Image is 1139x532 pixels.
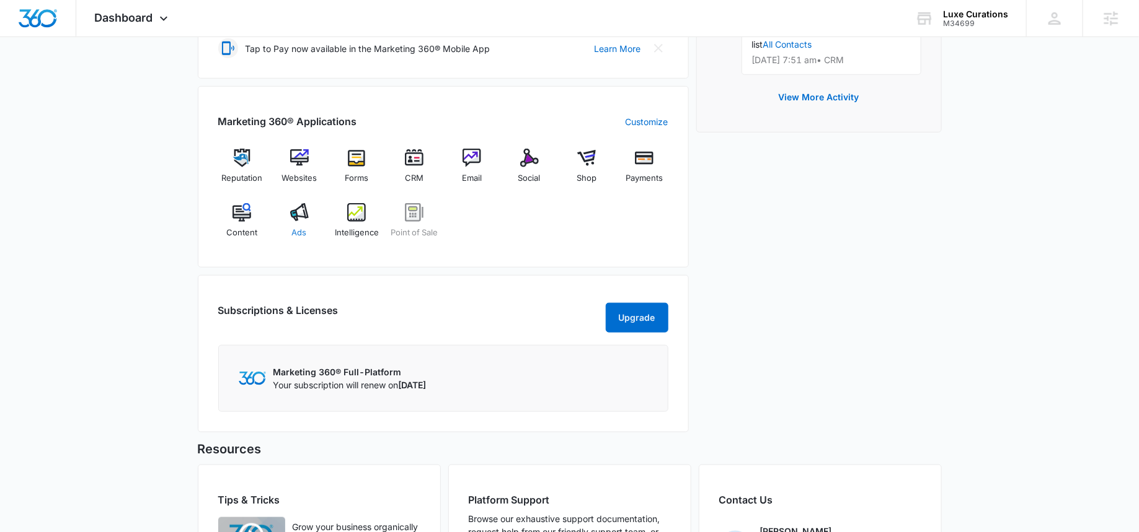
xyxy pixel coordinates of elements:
a: Ads [275,203,323,248]
a: Learn More [595,42,641,55]
span: Social [518,172,541,185]
span: Email [462,172,482,185]
span: Intelligence [335,227,379,239]
div: account id [943,19,1008,28]
a: Social [505,149,553,193]
p: [DATE] 7:51 am • CRM [752,56,911,64]
span: Forms [345,172,368,185]
a: Email [448,149,496,193]
a: Content [218,203,266,248]
img: Marketing 360 Logo [239,372,266,385]
h2: Platform Support [469,492,671,507]
button: Close [649,38,668,58]
span: Dashboard [95,11,153,24]
a: Forms [333,149,381,193]
span: Content [226,227,257,239]
h2: Marketing 360® Applications [218,114,357,129]
a: Payments [621,149,668,193]
span: Reputation [221,172,262,185]
div: account name [943,9,1008,19]
span: CRM [405,172,423,185]
a: Shop [563,149,611,193]
h5: Resources [198,440,942,458]
h2: Subscriptions & Licenses [218,303,339,328]
button: Upgrade [606,303,668,333]
a: Intelligence [333,203,381,248]
a: CRM [391,149,438,193]
button: View More Activity [766,82,872,112]
span: Payments [626,172,663,185]
h2: Contact Us [719,492,921,507]
span: Shop [577,172,596,185]
a: Reputation [218,149,266,193]
a: Websites [275,149,323,193]
p: Your subscription will renew on [273,378,427,391]
a: Point of Sale [391,203,438,248]
p: Marketing 360® Full-Platform [273,365,427,378]
p: Tap to Pay now available in the Marketing 360® Mobile App [246,42,490,55]
span: [DATE] [399,380,427,390]
h2: Tips & Tricks [218,492,420,507]
span: Ads [292,227,307,239]
span: Point of Sale [391,227,438,239]
a: Customize [626,115,668,128]
a: All Contacts [763,39,812,50]
span: Websites [281,172,317,185]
